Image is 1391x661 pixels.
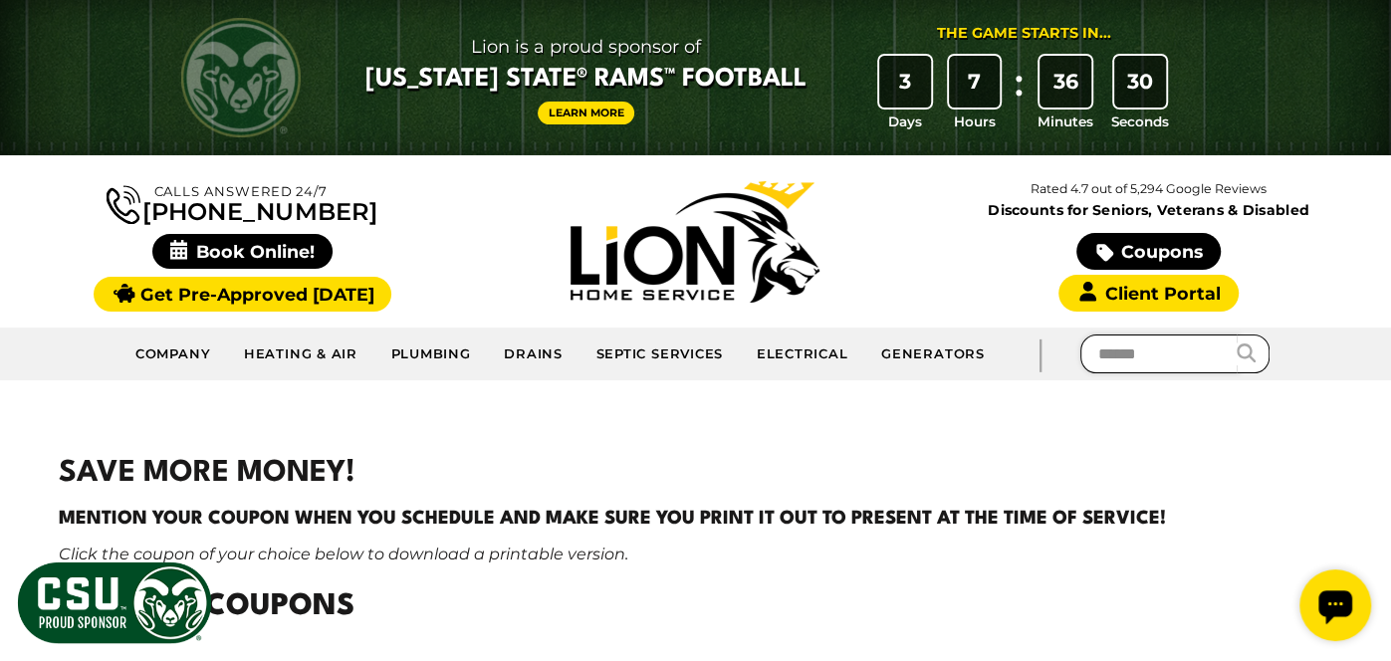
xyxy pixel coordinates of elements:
[1058,275,1238,312] a: Client Portal
[538,102,635,124] a: Learn More
[365,31,807,63] span: Lion is a proud sponsor of
[922,178,1375,200] p: Rated 4.7 out of 5,294 Google Reviews
[119,334,228,374] a: Company
[1111,111,1169,131] span: Seconds
[937,23,1111,45] div: The Game Starts in...
[59,585,1332,630] h2: Current Coupons
[1009,56,1029,132] div: :
[954,111,996,131] span: Hours
[488,334,580,374] a: Drains
[228,334,375,374] a: Heating & Air
[94,277,391,312] a: Get Pre-Approved [DATE]
[888,111,922,131] span: Days
[740,334,864,374] a: Electrical
[571,181,819,303] img: Lion Home Service
[1038,111,1093,131] span: Minutes
[107,181,377,224] a: [PHONE_NUMBER]
[926,203,1371,217] span: Discounts for Seniors, Veterans & Disabled
[59,505,1332,533] h4: Mention your coupon when you schedule and make sure you print it out to present at the time of se...
[1114,56,1166,108] div: 30
[1040,56,1091,108] div: 36
[374,334,488,374] a: Plumbing
[152,234,333,269] span: Book Online!
[1001,328,1080,380] div: |
[59,459,355,488] strong: SAVE MORE MONEY!
[15,559,214,646] img: CSU Sponsor Badge
[949,56,1001,108] div: 7
[8,8,80,80] div: Open chat widget
[181,18,301,137] img: CSU Rams logo
[365,63,807,97] span: [US_STATE] State® Rams™ Football
[59,545,628,563] em: Click the coupon of your choice below to download a printable version.
[580,334,740,374] a: Septic Services
[865,334,1001,374] a: Generators
[1076,233,1220,270] a: Coupons
[879,56,931,108] div: 3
